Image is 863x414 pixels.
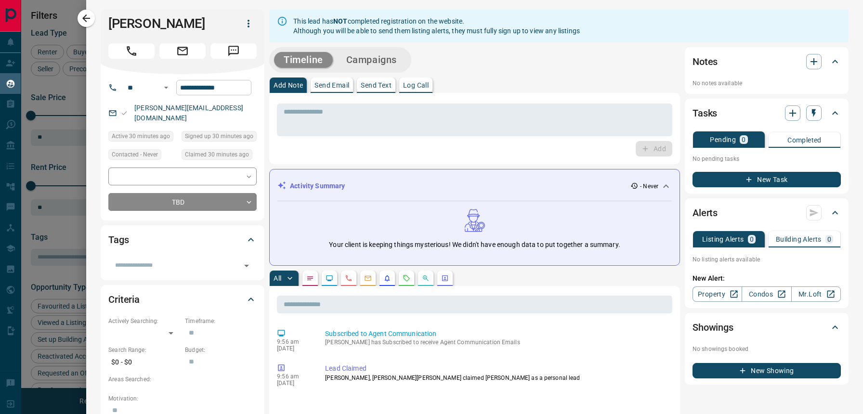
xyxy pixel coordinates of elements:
svg: Notes [306,274,314,282]
svg: Listing Alerts [383,274,391,282]
div: Tue Aug 19 2025 [108,131,177,144]
h1: [PERSON_NAME] [108,16,226,31]
button: Open [240,259,253,272]
div: Showings [693,316,841,339]
button: Open [160,82,172,93]
p: 9:56 am [277,338,311,345]
div: Tags [108,228,257,251]
div: This lead has completed registration on the website. Although you will be able to send them listi... [293,13,580,39]
p: New Alert: [693,273,841,284]
div: TBD [108,193,257,211]
p: Timeframe: [185,317,257,325]
svg: Emails [364,274,372,282]
a: Condos [742,286,791,302]
div: Tue Aug 19 2025 [182,149,257,163]
span: Message [210,43,257,59]
p: 0 [750,236,754,243]
p: 0 [827,236,831,243]
p: - Never [640,182,658,191]
p: No showings booked [693,345,841,353]
p: [PERSON_NAME], [PERSON_NAME][PERSON_NAME] claimed [PERSON_NAME] as a personal lead [325,374,668,382]
a: Mr.Loft [791,286,841,302]
p: Your client is keeping things mysterious! We didn't have enough data to put together a summary. [329,240,620,250]
p: Budget: [185,346,257,354]
p: Search Range: [108,346,180,354]
p: Building Alerts [776,236,822,243]
button: Timeline [274,52,333,68]
p: No listing alerts available [693,255,841,264]
svg: Agent Actions [441,274,449,282]
p: Subscribed to Agent Communication [325,329,668,339]
span: Call [108,43,155,59]
p: Pending [710,136,736,143]
h2: Tags [108,232,129,247]
p: Send Email [314,82,349,89]
p: No notes available [693,79,841,88]
a: [PERSON_NAME][EMAIL_ADDRESS][DOMAIN_NAME] [134,104,243,122]
span: Contacted - Never [112,150,158,159]
p: Add Note [274,82,303,89]
p: Log Call [403,82,429,89]
p: [PERSON_NAME] has Subscribed to receive Agent Communication Emails [325,339,668,346]
p: Areas Searched: [108,375,257,384]
h2: Tasks [693,105,717,121]
p: Activity Summary [290,181,345,191]
div: Alerts [693,201,841,224]
svg: Email Valid [121,110,128,116]
svg: Lead Browsing Activity [326,274,333,282]
h2: Criteria [108,292,140,307]
button: New Task [693,172,841,187]
svg: Opportunities [422,274,430,282]
p: No pending tasks [693,152,841,166]
h2: Showings [693,320,733,335]
span: Active 30 minutes ago [112,131,170,141]
div: Tue Aug 19 2025 [182,131,257,144]
p: Send Text [361,82,392,89]
strong: NOT [333,17,347,25]
p: 0 [742,136,745,143]
p: Actively Searching: [108,317,180,325]
span: Claimed 30 minutes ago [185,150,249,159]
button: Campaigns [337,52,406,68]
div: Tasks [693,102,841,125]
button: New Showing [693,363,841,378]
svg: Calls [345,274,353,282]
h2: Alerts [693,205,718,220]
a: Property [693,286,742,302]
p: [DATE] [277,380,311,387]
p: 9:56 am [277,373,311,380]
span: Email [159,43,206,59]
p: All [274,275,281,282]
h2: Notes [693,54,718,69]
div: Notes [693,50,841,73]
p: [DATE] [277,345,311,352]
p: Motivation: [108,394,257,403]
svg: Requests [403,274,410,282]
div: Activity Summary- Never [277,177,672,195]
p: Completed [787,137,822,143]
p: Lead Claimed [325,363,668,374]
p: $0 - $0 [108,354,180,370]
span: Signed up 30 minutes ago [185,131,253,141]
p: Listing Alerts [702,236,744,243]
div: Criteria [108,288,257,311]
